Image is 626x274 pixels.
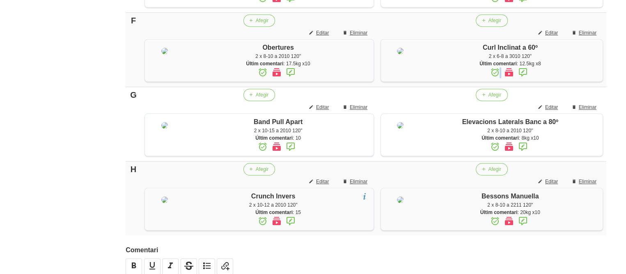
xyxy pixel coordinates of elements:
img: 8ea60705-12ae-42e8-83e1-4ba62b1261d5%2Factivities%2F56684-crunch-invers-jpg.jpg [161,196,168,203]
button: Eliminar [337,27,374,39]
button: Editar [533,27,564,39]
button: Editar [304,101,335,113]
strong: Últim comentari [482,135,519,141]
span: Eliminar [350,178,367,185]
span: Afegir [488,166,501,173]
span: Crunch Invers [251,193,296,200]
span: Editar [545,29,558,37]
span: Afegir [256,17,268,24]
div: 2 x 8-10 a 2010 120" [422,127,598,134]
span: Obertures [262,44,294,51]
button: Editar [533,101,564,113]
strong: Últim comentari [480,210,518,215]
span: Eliminar [350,104,367,111]
span: Eliminar [579,104,596,111]
div: 2 x 10-12 a 2010 120" [187,201,369,209]
img: 8ea60705-12ae-42e8-83e1-4ba62b1261d5%2Factivities%2F76658-elevacions-laterals-a-80-jpg.jpg [397,122,404,129]
button: Eliminar [566,175,603,188]
span: Afegir [256,166,268,173]
span: Afegir [256,91,268,99]
span: Eliminar [579,29,596,37]
button: Eliminar [566,27,603,39]
span: Editar [316,104,329,111]
span: Curl Inclinat a 60º [483,44,538,51]
img: 8ea60705-12ae-42e8-83e1-4ba62b1261d5%2Factivities%2F52778-band-pull-aparts-jpg.jpg [161,122,168,129]
div: F [129,14,138,27]
span: Band Pull Apart [254,118,303,125]
strong: Últim comentari [255,210,293,215]
button: Afegir [243,14,275,27]
span: Editar [545,104,558,111]
button: Eliminar [337,101,374,113]
button: Afegir [476,89,507,101]
span: Afegir [488,91,501,99]
div: H [129,163,138,175]
span: Eliminar [350,29,367,37]
div: : 12.5kg x8 [422,60,598,67]
span: Elevacions Laterals Banc a 80º [462,118,558,125]
strong: Últim comentari [255,135,293,141]
button: Editar [533,175,564,188]
span: Editar [316,178,329,185]
label: Comentari [126,245,606,255]
strong: Últim comentari [246,61,284,67]
button: Afegir [243,163,275,175]
div: 2 x 8-10 a 2211 120" [422,201,598,209]
button: Afegir [476,14,507,27]
span: Bessons Manuella [482,193,539,200]
img: 8ea60705-12ae-42e8-83e1-4ba62b1261d5%2Factivities%2F65954-obertures-jpg.jpg [161,48,168,54]
span: Editar [545,178,558,185]
div: : 8kg x10 [422,134,598,142]
div: : 10 [187,134,369,142]
div: G [129,89,138,101]
div: 2 x 6-8 a 3010 120" [422,53,598,60]
div: 2 x 8-10 a 2010 120" [187,53,369,60]
button: Eliminar [337,175,374,188]
button: Editar [304,27,335,39]
div: : 17.5kg x10 [187,60,369,67]
span: Editar [316,29,329,37]
div: : 15 [187,209,369,216]
span: Afegir [488,17,501,24]
div: : 20kg x10 [422,209,598,216]
button: Afegir [476,163,507,175]
div: 2 x 10-15 a 2010 120" [187,127,369,134]
button: Eliminar [566,101,603,113]
span: Eliminar [579,178,596,185]
button: Editar [304,175,335,188]
strong: Últim comentari [479,61,517,67]
button: Afegir [243,89,275,101]
img: 8ea60705-12ae-42e8-83e1-4ba62b1261d5%2Factivities%2F53164-curl-inclinat-jpg.jpg [397,48,404,54]
img: 8ea60705-12ae-42e8-83e1-4ba62b1261d5%2Factivities%2F16309-bessons-manuella-jpg.jpg [397,196,404,203]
